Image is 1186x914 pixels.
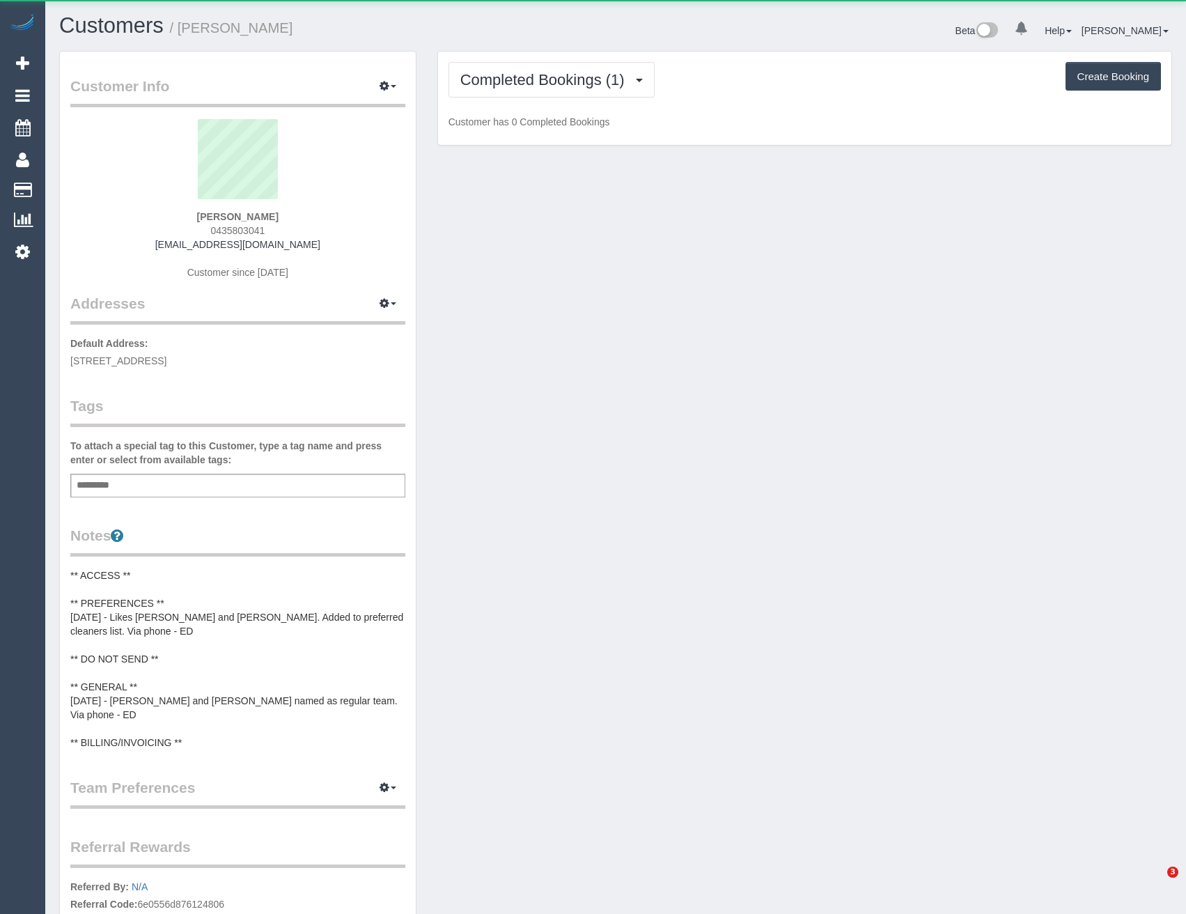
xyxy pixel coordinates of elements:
button: Create Booking [1066,62,1161,91]
a: N/A [132,881,148,892]
label: Referred By: [70,880,129,894]
legend: Customer Info [70,76,405,107]
span: 3 [1167,867,1178,878]
a: [EMAIL_ADDRESS][DOMAIN_NAME] [155,239,320,250]
label: Default Address: [70,336,148,350]
span: Customer since [DATE] [187,267,288,278]
label: To attach a special tag to this Customer, type a tag name and press enter or select from availabl... [70,439,405,467]
p: Customer has 0 Completed Bookings [448,115,1161,129]
small: / [PERSON_NAME] [170,20,293,36]
img: New interface [975,22,998,40]
a: Customers [59,13,164,38]
button: Completed Bookings (1) [448,62,655,98]
span: Completed Bookings (1) [460,71,632,88]
legend: Team Preferences [70,777,405,809]
legend: Notes [70,525,405,557]
pre: ** ACCESS ** ** PREFERENCES ** [DATE] - Likes [PERSON_NAME] and [PERSON_NAME]. Added to preferred... [70,568,405,750]
strong: [PERSON_NAME] [197,211,279,222]
a: Help [1045,25,1072,36]
a: Beta [955,25,999,36]
img: Automaid Logo [8,14,36,33]
span: 0435803041 [210,225,265,236]
span: [STREET_ADDRESS] [70,355,166,366]
iframe: Intercom live chat [1139,867,1172,900]
a: [PERSON_NAME] [1082,25,1169,36]
legend: Referral Rewards [70,837,405,868]
label: Referral Code: [70,897,137,911]
legend: Tags [70,396,405,427]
